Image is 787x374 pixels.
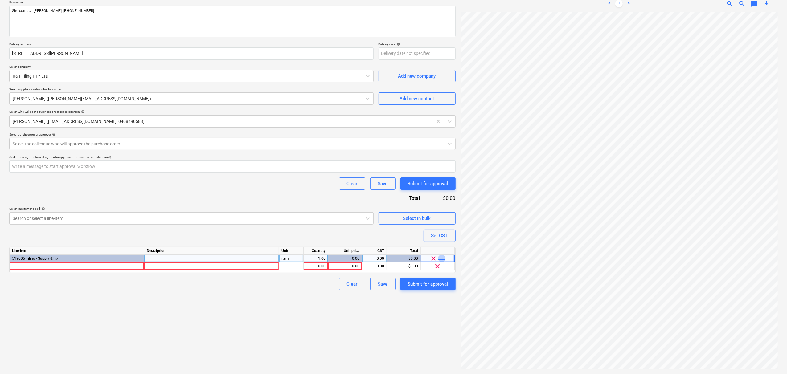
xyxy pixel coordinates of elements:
[379,70,456,82] button: Add new company
[378,180,388,188] div: Save
[9,47,374,60] input: Delivery address
[9,207,374,211] div: Select line-items to add
[279,255,304,262] div: item
[331,262,359,270] div: 0.00
[379,212,456,225] button: Select in bulk
[396,42,400,46] span: help
[347,280,358,288] div: Clear
[387,262,421,270] div: $0.00
[328,247,362,255] div: Unit price
[9,160,456,173] input: Write a message to start approval workflow
[144,247,279,255] div: Description
[9,65,374,70] p: Select company
[424,230,456,242] button: Set GST
[339,177,365,190] button: Clear
[279,247,304,255] div: Unit
[408,280,448,288] div: Submit for approval
[400,95,434,103] div: Add new contact
[9,42,374,47] p: Delivery address
[375,195,430,202] div: Total
[398,72,436,80] div: Add new company
[370,177,396,190] button: Save
[378,280,388,288] div: Save
[331,255,359,262] div: 0.00
[379,92,456,105] button: Add new contact
[51,132,56,136] span: help
[339,278,365,290] button: Clear
[387,247,421,255] div: Total
[306,262,326,270] div: 0.00
[379,47,456,60] input: Delivery date not specified
[431,232,448,240] div: Set GST
[379,42,456,46] div: Delivery date
[434,262,441,270] span: clear
[365,262,384,270] div: 0.00
[306,255,326,262] div: 1.00
[400,177,456,190] button: Submit for approval
[430,255,437,262] span: clear
[9,132,456,136] div: Select purchase order approver
[12,256,58,261] span: 519005 Tiling - Supply & Fix
[9,6,456,37] textarea: Site contact: [PERSON_NAME], [PHONE_NUMBER]
[430,195,456,202] div: $0.00
[80,110,85,114] span: help
[400,278,456,290] button: Submit for approval
[408,180,448,188] div: Submit for approval
[40,207,45,211] span: help
[9,110,456,114] div: Select who will be the purchase order contact person
[9,155,456,159] div: Add a message to the colleague who approves the purchase order (optional)
[9,87,374,92] p: Select supplier or subcontractor contact
[304,247,328,255] div: Quantity
[370,278,396,290] button: Save
[387,255,421,262] div: $0.00
[10,247,144,255] div: Line-item
[438,255,445,262] span: playlist_add
[347,180,358,188] div: Clear
[365,255,384,262] div: 0.00
[403,214,431,222] div: Select in bulk
[362,247,387,255] div: GST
